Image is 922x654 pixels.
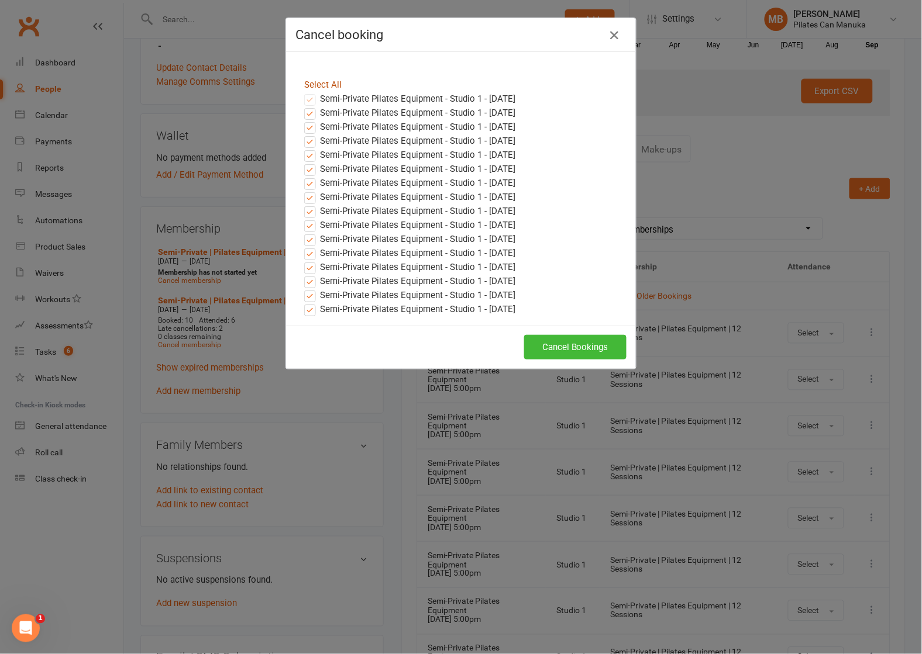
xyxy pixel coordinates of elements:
label: Semi-Private Pilates Equipment - Studio 1 - [DATE] [304,260,515,274]
h4: Cancel booking [295,27,627,42]
label: Semi-Private Pilates Equipment - Studio 1 - [DATE] [304,274,515,288]
label: Semi-Private Pilates Equipment - Studio 1 - [DATE] [304,106,515,120]
button: Close [606,26,624,44]
span: 1 [36,614,45,624]
label: Semi-Private Pilates Equipment - Studio 1 - [DATE] [304,288,515,302]
label: Semi-Private Pilates Equipment - Studio 1 - [DATE] [304,190,515,204]
label: Semi-Private Pilates Equipment - Studio 1 - [DATE] [304,120,515,134]
button: Cancel Bookings [524,335,627,359]
a: Select All [304,79,342,90]
label: Semi-Private Pilates Equipment - Studio 1 - [DATE] [304,232,515,246]
label: Semi-Private Pilates Equipment - Studio 1 - [DATE] [304,134,515,148]
iframe: Intercom live chat [12,614,40,642]
label: Semi-Private Pilates Equipment - Studio 1 - [DATE] [304,246,515,260]
label: Semi-Private Pilates Equipment - Studio 1 - [DATE] [304,148,515,162]
label: Semi-Private Pilates Equipment - Studio 1 - [DATE] [304,218,515,232]
label: Semi-Private Pilates Equipment - Studio 1 - [DATE] [304,92,515,106]
label: Semi-Private Pilates Equipment - Studio 1 - [DATE] [304,204,515,218]
label: Semi-Private Pilates Equipment - Studio 1 - [DATE] [304,302,515,316]
label: Semi-Private Pilates Equipment - Studio 1 - [DATE] [304,176,515,190]
label: Semi-Private Pilates Equipment - Studio 1 - [DATE] [304,162,515,176]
